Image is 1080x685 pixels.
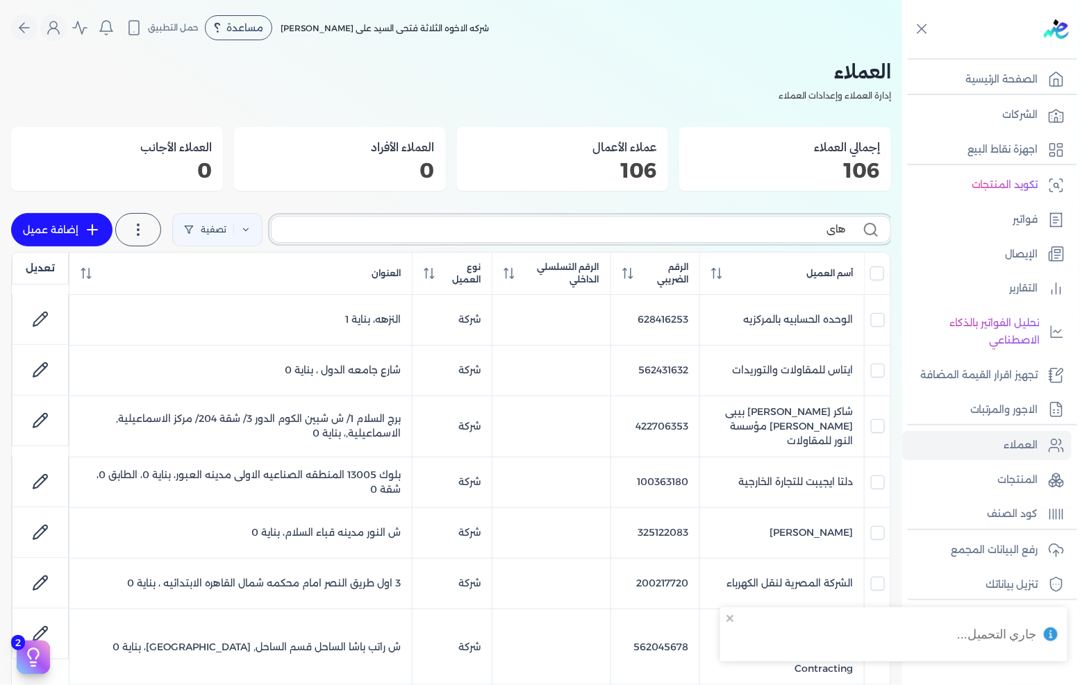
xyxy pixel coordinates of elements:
a: الشركات [902,101,1072,130]
span: شركة [458,526,481,539]
a: العملاء [902,431,1072,460]
td: ايتاس للمقاولات والتوريدات [700,345,865,396]
a: إضافة عميل [11,213,113,246]
a: الصفحة الرئيسية [902,65,1072,94]
span: نوع العميل [440,261,481,286]
p: الشركات [1003,106,1038,124]
p: التقارير [1010,280,1038,298]
td: 200217720 [610,558,699,609]
a: فواتير [902,205,1072,235]
span: العنوان [372,267,401,280]
h3: إجمالي العملاء [690,138,880,156]
a: التقارير [902,274,1072,303]
span: حمل التطبيق [148,22,199,34]
p: 0 [22,162,212,180]
span: ش النور مدينه قباء السلام، بناية 0 [251,526,401,539]
a: تصفية [172,213,263,246]
td: دلتا ايجيبت للتجارة الخارجية [700,457,865,507]
p: تحليل الفواتير بالذكاء الاصطناعي [909,314,1040,350]
div: مساعدة [205,15,272,40]
p: الإيصال [1006,246,1038,264]
span: شركة [458,475,481,488]
p: اجهزة نقاط البيع [967,141,1038,159]
p: 106 [468,162,658,180]
span: بلوك 13005 المنطقه الصناعيه الاولى مدينه العبور، بناية 0، الطابق 0، شقة 0 [97,468,401,496]
p: 106 [690,162,880,180]
h3: عملاء الأعمال [468,138,658,156]
a: كود الصنف [902,500,1072,529]
button: 2 [17,641,50,674]
a: تحليل الفواتير بالذكاء الاصطناعي [902,309,1072,355]
td: الشركة المصرية لنقل الكهرباء [700,558,865,609]
td: شاكر [PERSON_NAME] بيبى [PERSON_NAME] مؤسسة النور للمقاولات [700,396,865,457]
button: حمل التطبيق [122,16,202,40]
p: تكويد المنتجات [972,176,1038,194]
span: الرقم التسلسلي الداخلي [520,261,599,286]
span: شركة [458,420,481,432]
p: العملاء [1004,437,1038,455]
td: 562431632 [610,345,699,396]
p: إدارة العملاء وإعدادات العملاء [11,87,891,105]
span: شركة [458,641,481,653]
span: مساعدة [226,23,263,33]
span: النزهه، بناية 1 [345,313,401,325]
td: 628416253 [610,294,699,345]
p: الصفحة الرئيسية [965,71,1038,89]
p: تنزيل بياناتك [986,576,1038,594]
p: كود الصنف [988,505,1038,523]
p: رفع البيانات المجمع [951,541,1038,559]
td: [PERSON_NAME] [700,507,865,558]
img: logo [1044,19,1069,39]
p: فواتير [1013,211,1038,229]
input: بحث [283,222,846,237]
td: [PERSON_NAME] بروتك للهندسه والمقاولات PROTEC FOR ENGINEERING and Contracting [700,609,865,684]
td: 562045678 [610,609,699,684]
span: شركة [458,313,481,325]
td: الوحده الحسابيه بالمركزيه [700,294,865,345]
td: 422706353 [610,396,699,457]
span: شارع جامعه الدول ، بناية 0 [285,364,401,376]
span: شركه الاخوه الثلاثة فتحى السيد على [PERSON_NAME] [281,23,489,33]
p: 0 [245,162,435,180]
a: الاجور والمرتبات [902,396,1072,425]
span: برج السلام 1/ ش شبين الكوم الدور 3/ شقة 204/ مركز الاسماعيلية, الاسماعيلية,، بناية 0 [116,412,401,439]
td: 325122083 [610,507,699,558]
a: الإيصال [902,240,1072,269]
a: المنتجات [902,466,1072,495]
span: تعديل [26,261,55,276]
h3: العملاء الأفراد [245,138,435,156]
p: تجهيز اقرار القيمة المضافة [920,366,1038,384]
h3: العملاء الأجانب [22,138,212,156]
a: تجهيز اقرار القيمة المضافة [902,361,1072,390]
span: 2 [11,635,25,650]
div: جاري التحميل... [957,625,1037,643]
p: المنتجات [998,471,1038,489]
span: شركة [458,577,481,589]
a: تنزيل بياناتك [902,570,1072,600]
a: اجهزة نقاط البيع [902,135,1072,164]
span: 3 اول طريق النصر امام محكمه شمال القاهره الابتدائيه ، بناية 0 [127,577,401,589]
h2: العملاء [11,56,891,87]
span: شركة [458,364,481,376]
button: close [726,613,736,624]
a: تكويد المنتجات [902,171,1072,200]
a: رفع البيانات المجمع [902,536,1072,565]
span: الرقم الضريبي [639,261,688,286]
span: أسم العميل [806,267,853,280]
span: ش راتب باشا الساحل قسم الساحل, [GEOGRAPHIC_DATA]، بناية 0 [113,641,401,653]
p: الاجور والمرتبات [970,401,1038,419]
td: 100363180 [610,457,699,507]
